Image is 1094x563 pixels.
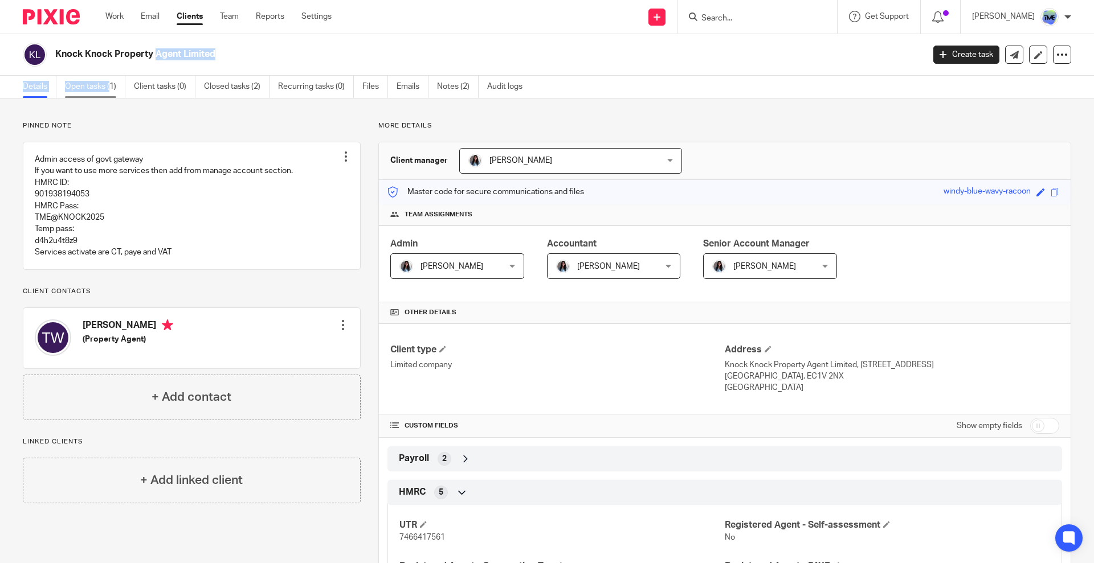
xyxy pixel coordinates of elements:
p: [GEOGRAPHIC_DATA] [725,382,1059,393]
span: Admin [390,239,418,248]
span: 5 [439,487,443,498]
h4: UTR [399,519,725,531]
span: [PERSON_NAME] [489,157,552,165]
h4: Client type [390,344,725,356]
h4: [PERSON_NAME] [83,319,173,334]
a: Work [105,11,124,22]
a: Client tasks (0) [134,76,195,98]
p: Pinned note [23,121,361,130]
span: [PERSON_NAME] [733,262,796,270]
p: Limited company [390,359,725,371]
span: Accountant [547,239,597,248]
a: Details [23,76,56,98]
span: HMRC [399,486,426,498]
span: 7466417561 [399,533,445,541]
img: svg%3E [35,319,71,356]
h3: Client manager [390,155,448,166]
img: 1653117891607.jpg [399,260,413,273]
a: Open tasks (1) [65,76,125,98]
div: windy-blue-wavy-racoon [944,186,1031,199]
p: Master code for secure communications and files [387,186,584,198]
span: No [725,533,735,541]
span: [PERSON_NAME] [577,262,640,270]
a: Files [362,76,388,98]
a: Audit logs [487,76,531,98]
p: Client contacts [23,287,361,296]
a: Create task [933,46,999,64]
h4: Registered Agent - Self-assessment [725,519,1050,531]
a: Settings [301,11,332,22]
p: [PERSON_NAME] [972,11,1035,22]
span: Payroll [399,453,429,465]
a: Recurring tasks (0) [278,76,354,98]
h4: Address [725,344,1059,356]
p: [GEOGRAPHIC_DATA], EC1V 2NX [725,371,1059,382]
img: Pixie [23,9,80,24]
h4: CUSTOM FIELDS [390,421,725,430]
img: 1653117891607.jpg [468,154,482,167]
a: Notes (2) [437,76,479,98]
span: [PERSON_NAME] [421,262,483,270]
p: Knock Knock Property Agent Limited, [STREET_ADDRESS] [725,359,1059,371]
p: More details [378,121,1071,130]
span: Other details [405,308,456,317]
img: FINAL%20LOGO%20FOR%20TME.png [1040,8,1059,26]
h4: + Add linked client [140,471,243,489]
a: Team [220,11,239,22]
a: Email [141,11,160,22]
p: Linked clients [23,437,361,446]
a: Emails [397,76,428,98]
span: Team assignments [405,210,472,219]
h4: + Add contact [152,388,231,406]
h5: (Property Agent) [83,334,173,345]
span: Get Support [865,13,909,20]
img: svg%3E [23,43,47,67]
label: Show empty fields [957,420,1022,432]
span: 2 [442,453,447,465]
span: Senior Account Manager [703,239,810,248]
a: Clients [177,11,203,22]
h2: Knock Knock Property Agent Limited [55,48,744,60]
img: 1653117891607.jpg [556,260,570,273]
i: Primary [162,319,173,331]
a: Reports [256,11,284,22]
a: Closed tasks (2) [204,76,270,98]
img: 1653117891607.jpg [712,260,726,273]
input: Search [700,14,803,24]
